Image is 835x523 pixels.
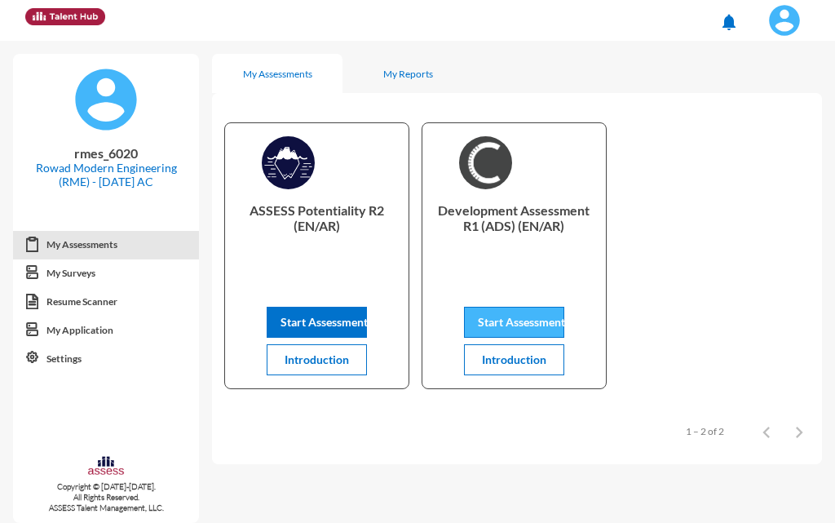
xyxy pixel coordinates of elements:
[13,287,199,317] a: Resume Scanner
[478,315,565,329] span: Start Assessment
[267,315,367,329] a: Start Assessment
[285,352,349,366] span: Introduction
[87,455,125,478] img: assesscompany-logo.png
[13,316,199,345] a: My Application
[482,352,546,366] span: Introduction
[73,67,139,132] img: default%20profile%20image.svg
[13,481,199,513] p: Copyright © [DATE]-[DATE]. All Rights Reserved. ASSESS Talent Management, LLC.
[464,344,564,375] button: Introduction
[750,414,783,447] button: Previous page
[459,136,512,189] img: b25e5850-a909-11ec-bfa0-69f8d1d8e64b_Development%20Assessment%20R1%20(ADS)
[243,68,312,80] div: My Assessments
[262,136,315,189] img: c18e5490-1be3-11ed-ac5f-1d8f5a949683_ASSESS%20Potentiality%20R2
[686,425,724,437] div: 1 – 2 of 2
[13,344,199,374] a: Settings
[26,145,186,161] p: rmes_6020
[783,414,815,447] button: Next page
[267,344,367,375] button: Introduction
[281,315,368,329] span: Start Assessment
[238,202,395,268] p: ASSESS Potentiality R2 (EN/AR)
[435,202,593,268] p: Development Assessment R1 (ADS) (EN/AR)
[464,307,564,338] button: Start Assessment
[26,161,186,188] p: Rowad Modern Engineering (RME) - [DATE] AC
[383,68,433,80] div: My Reports
[13,259,199,288] a: My Surveys
[267,307,367,338] button: Start Assessment
[464,315,564,329] a: Start Assessment
[719,12,739,32] mat-icon: notifications
[13,230,199,259] a: My Assessments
